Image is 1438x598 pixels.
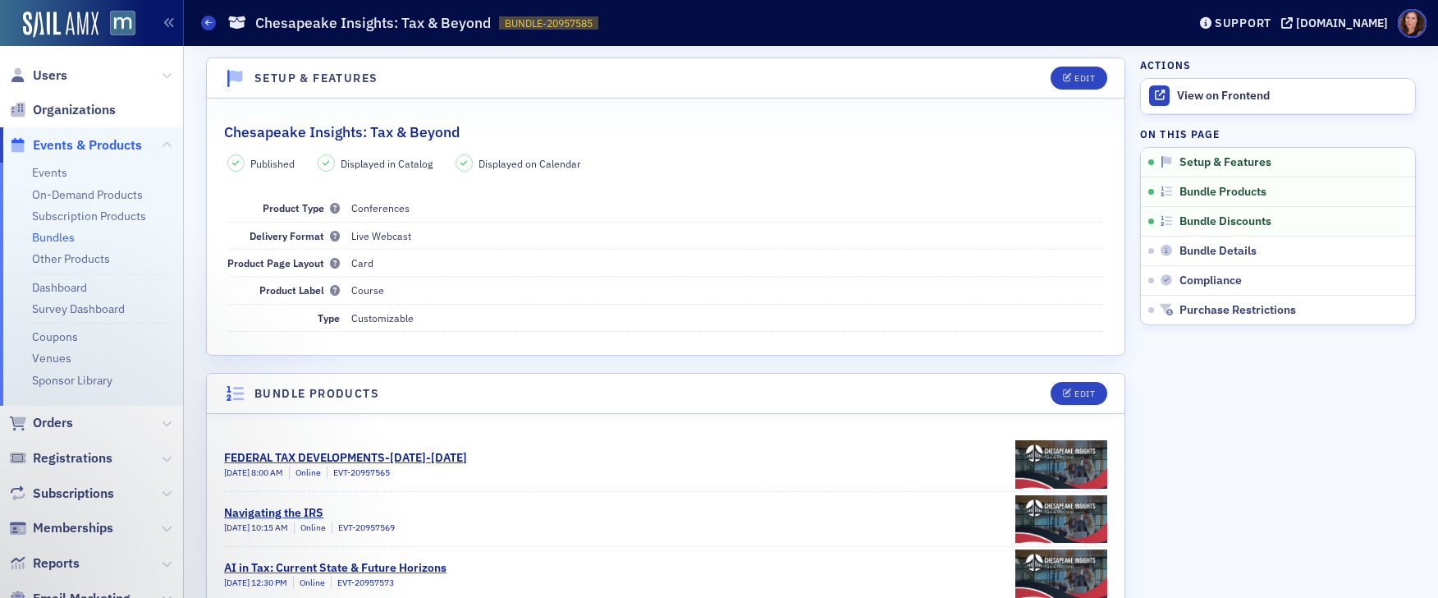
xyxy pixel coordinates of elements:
[1179,155,1271,170] span: Setup & Features
[224,449,467,467] div: FEDERAL TAX DEVELOPMENTS-[DATE]-[DATE]
[33,449,112,467] span: Registrations
[1398,9,1427,38] span: Profile
[351,277,1105,303] dd: Course
[9,67,67,85] a: Users
[33,136,142,154] span: Events & Products
[1140,126,1416,141] h4: On this page
[250,229,340,242] span: Delivery Format
[32,230,75,245] a: Bundles
[9,414,73,432] a: Orders
[9,554,80,573] a: Reports
[263,201,340,214] span: Product Type
[32,165,67,180] a: Events
[227,256,340,269] span: Product Page Layout
[332,522,395,535] div: EVT-20957569
[331,577,394,590] div: EVT-20957573
[1074,74,1095,83] div: Edit
[1179,185,1266,200] span: Bundle Products
[224,437,1107,491] a: FEDERAL TAX DEVELOPMENTS-[DATE]-[DATE][DATE] 8:00 AMOnlineEVT-20957565
[1179,303,1296,318] span: Purchase Restrictions
[505,16,593,30] span: BUNDLE-20957585
[33,67,67,85] span: Users
[23,11,98,38] img: SailAMX
[318,311,340,324] span: Type
[12,475,341,590] iframe: Intercom notifications message
[1296,16,1388,30] div: [DOMAIN_NAME]
[1141,79,1415,113] a: View on Frontend
[9,136,142,154] a: Events & Products
[224,492,1107,546] a: Navigating the IRS[DATE] 10:15 AMOnlineEVT-20957569
[32,351,71,366] a: Venues
[1140,57,1191,72] h4: Actions
[289,467,321,480] div: Online
[254,70,378,87] h4: Setup & Features
[351,229,411,242] span: Live Webcast
[32,187,143,202] a: On-Demand Products
[9,485,114,503] a: Subscriptions
[351,256,373,269] span: Card
[1179,274,1242,288] span: Compliance
[32,301,125,316] a: Survey Dashboard
[1215,16,1271,30] div: Support
[9,101,116,119] a: Organizations
[255,13,491,33] h1: Chesapeake Insights: Tax & Beyond
[224,122,460,143] h2: Chesapeake Insights: Tax & Beyond
[259,283,340,297] span: Product Label
[250,156,295,171] span: Published
[98,11,135,39] a: View Homepage
[33,101,116,119] span: Organizations
[254,385,379,402] h4: Bundle Products
[110,11,135,36] img: SailAMX
[9,449,112,467] a: Registrations
[32,373,112,388] a: Sponsor Library
[327,467,390,480] div: EVT-20957565
[1179,214,1271,229] span: Bundle Discounts
[251,467,283,478] span: 8:00 AM
[32,280,87,295] a: Dashboard
[479,156,581,171] span: Displayed on Calendar
[32,251,110,266] a: Other Products
[32,209,146,223] a: Subscription Products
[33,414,73,432] span: Orders
[1051,382,1107,405] button: Edit
[1177,89,1407,103] div: View on Frontend
[1074,389,1095,398] div: Edit
[1281,17,1394,29] button: [DOMAIN_NAME]
[341,156,433,171] span: Displayed in Catalog
[224,467,251,478] span: [DATE]
[351,305,1105,331] dd: Customizable
[9,519,113,537] a: Memberships
[351,201,410,214] span: Conferences
[1179,244,1257,259] span: Bundle Details
[1051,67,1107,90] button: Edit
[32,329,78,344] a: Coupons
